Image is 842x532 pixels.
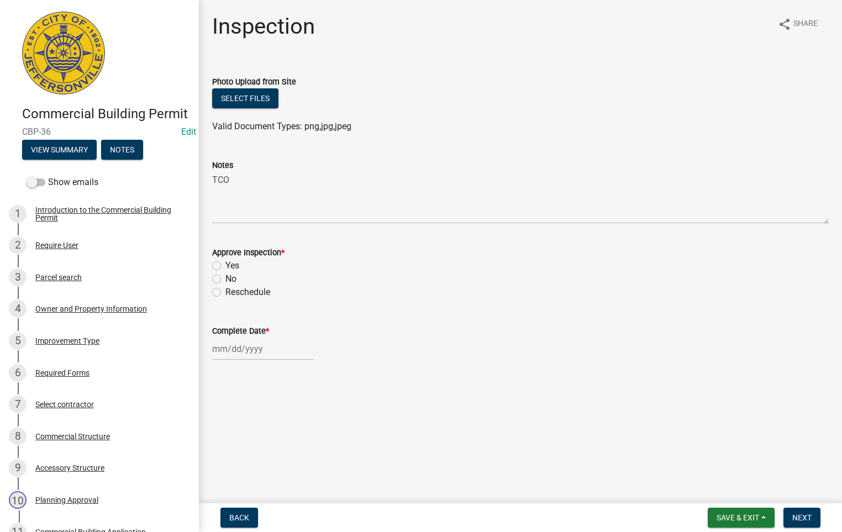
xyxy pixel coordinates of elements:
div: 3 [9,268,27,286]
span: Next [792,513,812,522]
span: Back [229,513,249,522]
div: 9 [9,459,27,477]
div: Required Forms [35,369,90,377]
h1: Inspection [212,13,315,40]
button: View Summary [22,140,97,160]
div: Parcel search [35,273,82,281]
wm-modal-confirm: Summary [22,146,97,155]
div: Select contractor [35,401,94,408]
label: Complete Date [212,328,269,335]
label: Yes [225,259,239,272]
div: Accessory Structure [35,464,104,472]
button: Notes [101,140,143,160]
label: Notes [212,162,233,170]
div: Owner and Property Information [35,305,147,313]
div: Planning Approval [35,496,98,504]
button: Select files [212,88,278,108]
div: 6 [9,364,27,382]
div: Improvement Type [35,337,99,345]
button: Back [220,508,258,528]
h4: Commercial Building Permit [22,106,190,122]
button: Next [783,508,820,528]
label: Photo Upload from Site [212,78,296,86]
a: Edit [181,127,196,137]
span: Valid Document Types: png,jpg,jpeg [212,121,351,131]
i: share [778,18,791,31]
button: Save & Exit [708,508,775,528]
label: Reschedule [225,286,270,299]
div: Introduction to the Commercial Building Permit [35,206,181,222]
span: Share [793,18,818,31]
div: 4 [9,300,27,318]
div: Require User [35,241,78,249]
span: CBP-36 [22,127,177,137]
div: 1 [9,205,27,223]
div: 7 [9,396,27,413]
wm-modal-confirm: Edit Application Number [181,127,196,137]
button: shareShare [769,13,827,35]
label: Show emails [27,176,98,189]
div: 10 [9,491,27,509]
div: 2 [9,236,27,254]
div: 5 [9,332,27,350]
div: Commercial Structure [35,433,110,440]
img: City of Jeffersonville, Indiana [22,12,105,94]
label: Approve Inspection [212,249,285,257]
div: 8 [9,428,27,445]
label: No [225,272,236,286]
span: Save & Exit [717,513,759,522]
wm-modal-confirm: Notes [101,146,143,155]
input: mm/dd/yyyy [212,338,313,360]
